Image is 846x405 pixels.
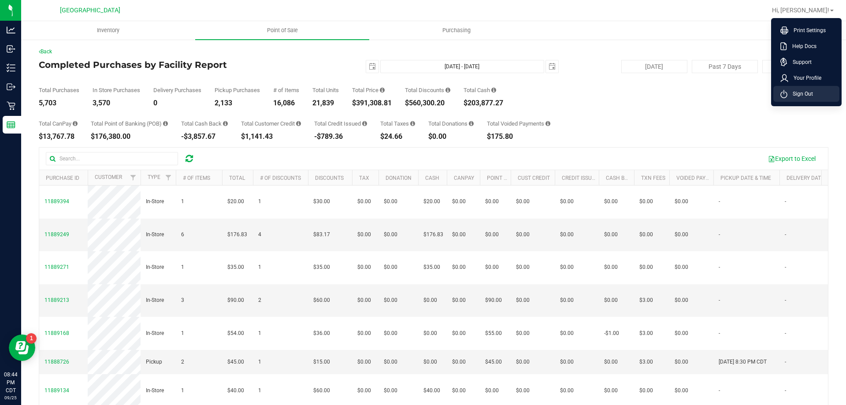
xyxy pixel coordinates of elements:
[227,296,244,305] span: $90.00
[518,175,550,181] a: Cust Credit
[464,87,503,93] div: Total Cash
[405,100,450,107] div: $560,300.20
[273,100,299,107] div: 16,086
[787,175,824,181] a: Delivery Date
[560,230,574,239] span: $0.00
[384,358,397,366] span: $0.00
[146,296,164,305] span: In-Store
[46,152,178,165] input: Search...
[227,329,244,338] span: $54.00
[639,329,653,338] span: $3.00
[485,263,499,271] span: $0.00
[452,296,466,305] span: $0.00
[380,87,385,93] i: Sum of the total prices of all purchases in the date range.
[452,230,466,239] span: $0.00
[241,121,301,126] div: Total Customer Credit
[357,263,371,271] span: $0.00
[384,329,397,338] span: $0.00
[161,170,176,185] a: Filter
[423,329,437,338] span: $0.00
[146,230,164,239] span: In-Store
[423,197,440,206] span: $20.00
[491,87,496,93] i: Sum of the successful, non-voided cash payment transactions for all purchases in the date range. ...
[352,87,392,93] div: Total Price
[604,358,618,366] span: $0.00
[639,197,653,206] span: $0.00
[258,386,261,395] span: 1
[359,175,369,181] a: Tax
[7,45,15,53] inline-svg: Inbound
[357,358,371,366] span: $0.00
[639,296,653,305] span: $3.00
[215,100,260,107] div: 2,133
[787,89,813,98] span: Sign Out
[780,42,836,51] a: Help Docs
[39,60,302,70] h4: Completed Purchases by Facility Report
[719,230,720,239] span: -
[639,386,653,395] span: $0.00
[39,100,79,107] div: 5,703
[785,329,786,338] span: -
[604,263,618,271] span: $0.00
[423,358,437,366] span: $0.00
[73,121,78,126] i: Sum of the successful, non-voided CanPay payment transactions for all purchases in the date range.
[516,329,530,338] span: $0.00
[215,87,260,93] div: Pickup Purchases
[153,87,201,93] div: Delivery Purchases
[639,358,653,366] span: $3.00
[384,230,397,239] span: $0.00
[410,121,415,126] i: Sum of the total taxes for all purchases in the date range.
[380,121,415,126] div: Total Taxes
[380,133,415,140] div: $24.66
[423,296,437,305] span: $0.00
[454,175,474,181] a: CanPay
[181,263,184,271] span: 1
[45,359,69,365] span: 11888726
[46,175,79,181] a: Purchase ID
[26,333,37,344] iframe: Resource center unread badge
[785,386,786,395] span: -
[675,263,688,271] span: $0.00
[560,263,574,271] span: $0.00
[314,133,367,140] div: -$789.36
[487,121,550,126] div: Total Voided Payments
[604,230,618,239] span: $0.00
[604,197,618,206] span: $0.00
[7,63,15,72] inline-svg: Inventory
[423,263,440,271] span: $35.00
[560,358,574,366] span: $0.00
[4,394,17,401] p: 09/25
[366,60,378,73] span: select
[787,42,816,51] span: Help Docs
[675,296,688,305] span: $0.00
[313,358,330,366] span: $15.00
[227,230,247,239] span: $176.83
[428,121,474,126] div: Total Donations
[146,263,164,271] span: In-Store
[785,263,786,271] span: -
[181,197,184,206] span: 1
[7,82,15,91] inline-svg: Outbound
[369,21,543,40] a: Purchasing
[560,329,574,338] span: $0.00
[227,197,244,206] span: $20.00
[485,230,499,239] span: $0.00
[258,263,261,271] span: 1
[785,296,786,305] span: -
[91,133,168,140] div: $176,380.00
[241,133,301,140] div: $1,141.43
[181,296,184,305] span: 3
[384,296,397,305] span: $0.00
[452,329,466,338] span: $0.00
[45,264,69,270] span: 11889271
[384,386,397,395] span: $0.00
[4,371,17,394] p: 08:44 PM CDT
[485,386,499,395] span: $0.00
[780,58,836,67] a: Support
[719,296,720,305] span: -
[785,358,786,366] span: -
[452,197,466,206] span: $0.00
[148,174,160,180] a: Type
[719,386,720,395] span: -
[181,358,184,366] span: 2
